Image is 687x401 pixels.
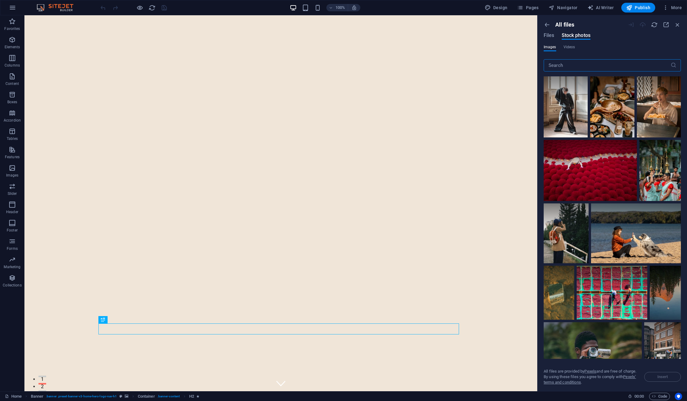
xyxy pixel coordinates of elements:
[336,4,345,11] h6: 100%
[5,155,20,159] p: Features
[149,4,156,11] i: Reload page
[482,3,510,13] div: Design (Ctrl+Alt+Y)
[31,393,44,400] span: Click to select. Double-click to edit
[14,360,22,362] button: 1
[626,5,650,11] span: Publish
[4,26,20,31] p: Favorites
[7,100,17,104] p: Boxes
[6,210,18,214] p: Header
[675,393,682,400] button: Usercentrics
[148,4,156,11] button: reload
[555,21,574,28] p: All files
[197,395,199,398] i: Element contains an animation
[138,393,155,400] span: Click to select. Double-click to edit
[564,43,575,51] span: Videos
[7,228,18,233] p: Footer
[674,21,681,28] i: Close
[663,21,669,28] i: Maximize
[119,395,122,398] i: This element is a customizable preset
[651,21,658,28] i: Reload
[585,3,616,13] button: AI Writer
[5,393,22,400] a: Click to cancel selection. Double-click to open Pages
[326,4,348,11] button: 100%
[628,393,644,400] h6: Session time
[515,3,541,13] button: Pages
[644,372,681,382] span: Select a file first
[639,394,640,399] span: :
[649,393,670,400] button: Code
[46,393,117,400] span: . banner .preset-banner-v3-home-hero-logo-nav-h1
[7,246,18,251] p: Forms
[562,32,590,39] span: Stock photos
[587,5,614,11] span: AI Writer
[6,81,19,86] p: Content
[621,3,655,13] button: Publish
[6,173,19,178] p: Images
[485,5,508,11] span: Design
[189,393,194,400] span: Click to select. Double-click to edit
[584,369,596,374] a: Pexels
[7,136,18,141] p: Tables
[544,43,556,51] span: Images
[660,3,684,13] button: More
[634,393,644,400] span: 00 00
[652,393,667,400] span: Code
[544,369,637,385] div: All files are provided by and are free of charge. By using these files you agree to comply with .
[31,393,200,400] nav: breadcrumb
[546,3,580,13] button: Navigator
[544,32,554,39] span: Files
[14,375,22,377] button: 3
[4,264,20,269] p: Marketing
[482,3,510,13] button: Design
[157,393,180,400] span: . banner-content
[8,191,17,196] p: Slider
[663,5,682,11] span: More
[517,5,538,11] span: Pages
[5,45,20,49] p: Elements
[4,118,21,123] p: Accordion
[544,21,550,28] i: Show all folders
[351,5,357,10] i: On resize automatically adjust zoom level to fit chosen device.
[549,5,578,11] span: Navigator
[136,4,143,11] button: Click here to leave preview mode and continue editing
[35,4,81,11] img: Editor Logo
[14,368,22,369] button: 2
[544,59,670,71] input: Search
[125,395,128,398] i: This element contains a background
[3,283,21,288] p: Collections
[5,63,20,68] p: Columns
